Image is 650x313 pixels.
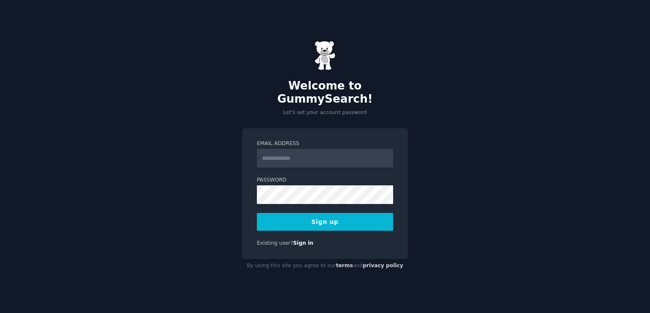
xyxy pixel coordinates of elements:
a: terms [336,263,353,268]
a: privacy policy [363,263,403,268]
a: Sign in [293,240,314,246]
button: Sign up [257,213,393,231]
div: By using this site you agree to our and [242,259,408,273]
h2: Welcome to GummySearch! [242,79,408,106]
p: Let's set your account password [242,109,408,117]
span: Existing user? [257,240,293,246]
label: Email Address [257,140,393,148]
img: Gummy Bear [314,41,336,70]
label: Password [257,176,393,184]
